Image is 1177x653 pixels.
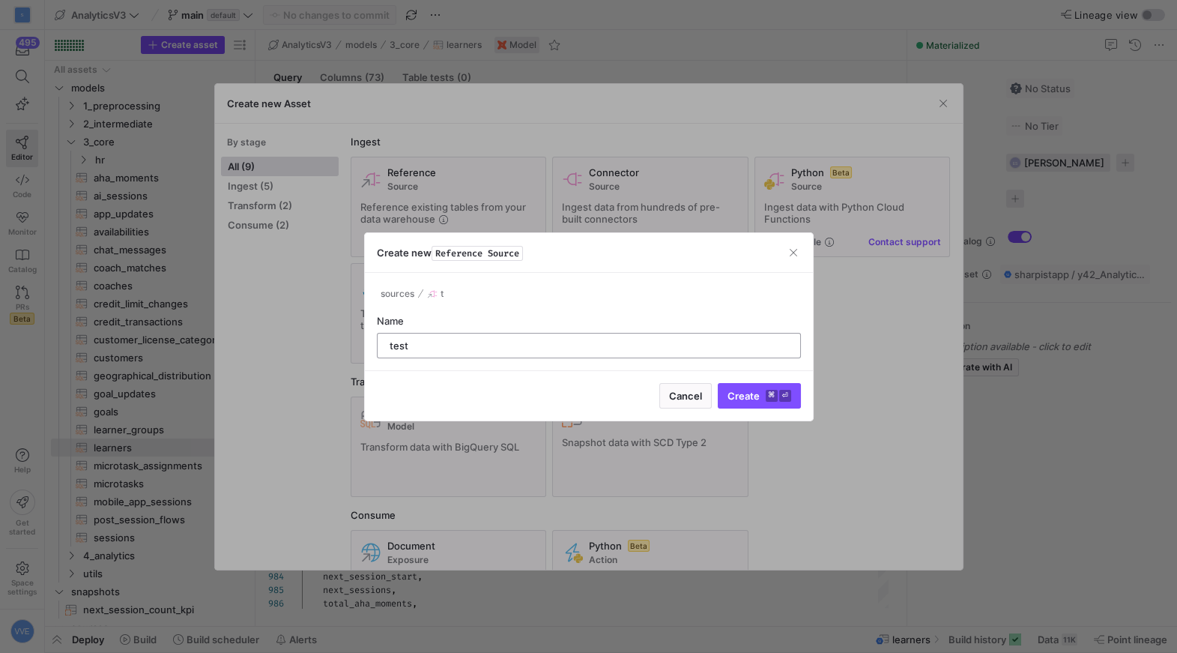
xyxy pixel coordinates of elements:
span: Name [377,315,404,327]
span: Cancel [669,390,702,402]
button: Create⌘⏎ [718,383,801,409]
span: Reference Source [432,246,523,261]
span: t [441,289,444,299]
h3: Create new [377,247,523,259]
span: sources [381,289,414,299]
button: Cancel [659,383,712,409]
kbd: ⏎ [779,390,791,402]
kbd: ⌘ [766,390,778,402]
button: sources [377,285,418,303]
button: t [423,285,447,303]
span: Create [727,390,791,402]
